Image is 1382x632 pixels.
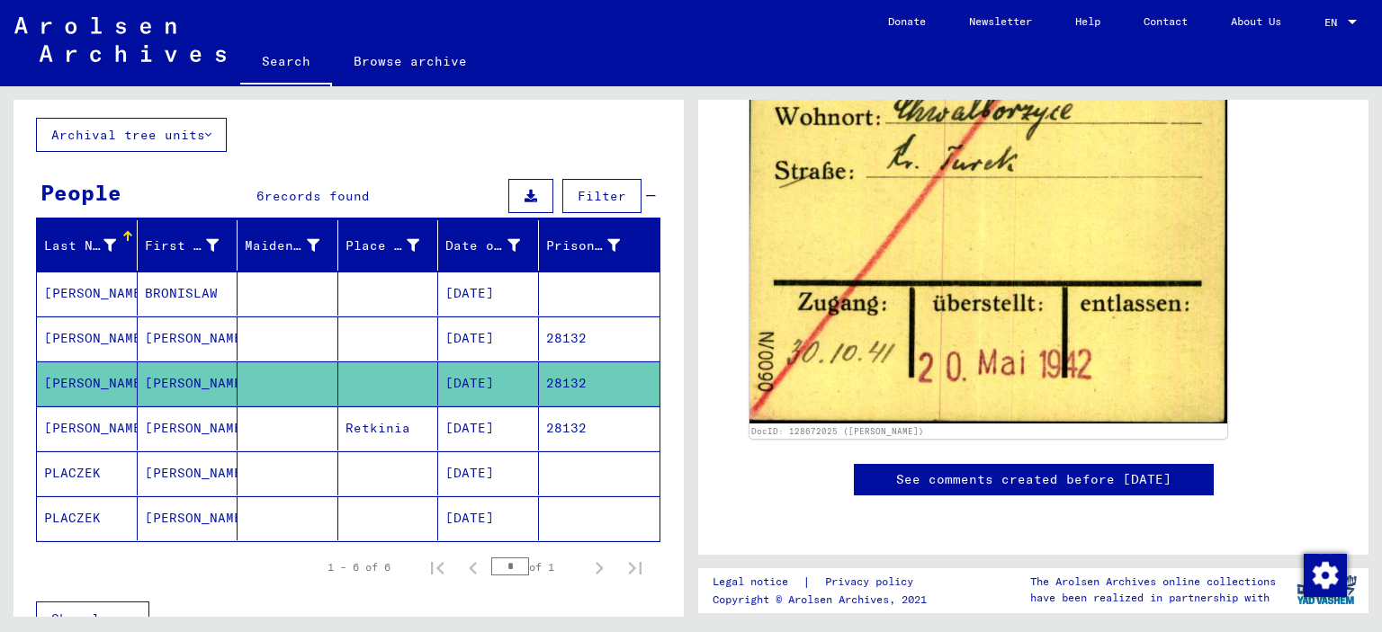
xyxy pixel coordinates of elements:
[245,231,342,260] div: Maiden Name
[896,470,1171,489] a: See comments created before [DATE]
[581,549,617,585] button: Next page
[539,406,660,450] mat-cell: 28132
[37,271,138,316] mat-cell: [PERSON_NAME]
[438,316,539,361] mat-cell: [DATE]
[145,231,242,260] div: First Name
[438,406,539,450] mat-cell: [DATE]
[539,316,660,361] mat-cell: 28132
[1324,16,1344,29] span: EN
[238,220,338,271] mat-header-cell: Maiden Name
[138,220,238,271] mat-header-cell: First Name
[713,573,803,592] a: Legal notice
[145,236,220,255] div: First Name
[138,271,238,316] mat-cell: BRONISLAW
[539,220,660,271] mat-header-cell: Prisoner #
[1304,554,1347,597] img: Change consent
[438,361,539,405] mat-cell: [DATE]
[1030,590,1276,606] p: have been realized in partnership with
[345,236,420,255] div: Place of Birth
[438,496,539,540] mat-cell: [DATE]
[546,236,621,255] div: Prisoner #
[713,573,935,592] div: |
[265,188,370,204] span: records found
[138,496,238,540] mat-cell: [PERSON_NAME]
[338,220,439,271] mat-header-cell: Place of Birth
[1293,567,1360,612] img: yv_logo.png
[338,406,439,450] mat-cell: Retkinia
[37,496,138,540] mat-cell: PLACZEK
[811,573,935,592] a: Privacy policy
[138,361,238,405] mat-cell: [PERSON_NAME]
[713,592,935,608] p: Copyright © Arolsen Archives, 2021
[37,316,138,361] mat-cell: [PERSON_NAME]
[438,451,539,495] mat-cell: [DATE]
[546,231,643,260] div: Prisoner #
[37,451,138,495] mat-cell: PLACZEK
[14,17,226,62] img: Arolsen_neg.svg
[332,40,489,83] a: Browse archive
[37,220,138,271] mat-header-cell: Last Name
[40,176,121,209] div: People
[562,179,642,213] button: Filter
[256,188,265,204] span: 6
[44,236,116,255] div: Last Name
[1030,574,1276,590] p: The Arolsen Archives online collections
[445,231,543,260] div: Date of Birth
[578,188,626,204] span: Filter
[345,231,443,260] div: Place of Birth
[36,118,227,152] button: Archival tree units
[138,406,238,450] mat-cell: [PERSON_NAME]
[617,549,653,585] button: Last page
[491,558,581,575] div: of 1
[138,316,238,361] mat-cell: [PERSON_NAME]
[419,549,455,585] button: First page
[44,231,139,260] div: Last Name
[455,549,491,585] button: Previous page
[445,236,520,255] div: Date of Birth
[751,426,924,436] a: DocID: 128672025 ([PERSON_NAME])
[438,271,539,316] mat-cell: [DATE]
[539,361,660,405] mat-cell: 28132
[245,236,319,255] div: Maiden Name
[37,406,138,450] mat-cell: [PERSON_NAME]
[51,610,124,627] span: Show less
[328,559,390,575] div: 1 – 6 of 6
[37,361,138,405] mat-cell: [PERSON_NAME]
[438,220,539,271] mat-header-cell: Date of Birth
[240,40,332,86] a: Search
[138,451,238,495] mat-cell: [PERSON_NAME]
